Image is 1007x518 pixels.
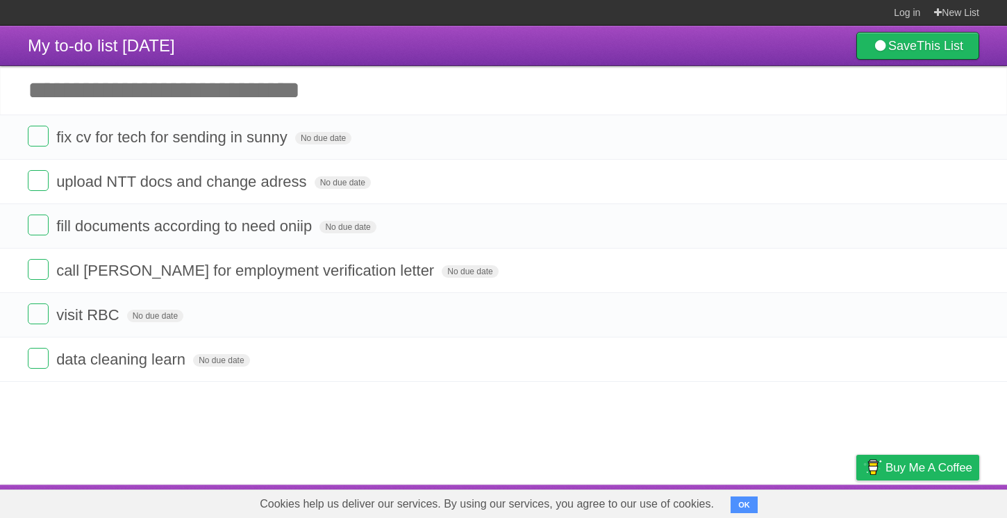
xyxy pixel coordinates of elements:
[717,488,774,515] a: Developers
[56,306,122,324] span: visit RBC
[892,488,979,515] a: Suggest a feature
[56,173,310,190] span: upload NTT docs and change adress
[885,456,972,480] span: Buy me a coffee
[442,265,498,278] span: No due date
[56,217,315,235] span: fill documents according to need oniip
[127,310,183,322] span: No due date
[672,488,701,515] a: About
[28,170,49,191] label: Done
[28,348,49,369] label: Done
[856,455,979,481] a: Buy me a coffee
[863,456,882,479] img: Buy me a coffee
[295,132,351,144] span: No due date
[28,126,49,147] label: Done
[28,303,49,324] label: Done
[28,36,175,55] span: My to-do list [DATE]
[56,128,291,146] span: fix cv for tech for sending in sunny
[246,490,728,518] span: Cookies help us deliver our services. By using our services, you agree to our use of cookies.
[28,215,49,235] label: Done
[917,39,963,53] b: This List
[791,488,822,515] a: Terms
[838,488,874,515] a: Privacy
[56,351,189,368] span: data cleaning learn
[193,354,249,367] span: No due date
[315,176,371,189] span: No due date
[731,496,758,513] button: OK
[28,259,49,280] label: Done
[319,221,376,233] span: No due date
[856,32,979,60] a: SaveThis List
[56,262,438,279] span: call [PERSON_NAME] for employment verification letter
